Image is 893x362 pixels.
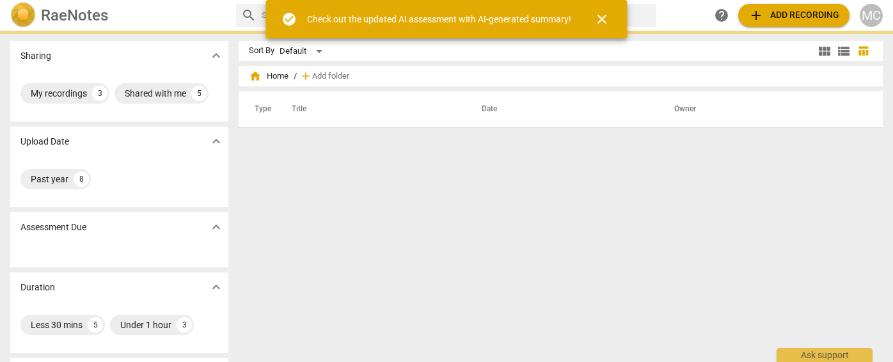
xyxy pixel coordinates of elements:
span: add [748,8,764,23]
div: 3 [177,317,192,333]
span: view_module [817,43,832,59]
a: Help [710,4,733,27]
p: Duration [20,281,55,294]
span: search [241,8,257,23]
div: Sort By [249,46,274,56]
button: MC [860,4,883,27]
div: Check out the updated AI assessment with AI-generated summary! [307,13,571,26]
span: check_circle [281,12,297,27]
button: Show more [207,132,226,151]
span: expand_more [209,279,224,295]
span: home [249,70,262,83]
div: 5 [191,86,207,101]
div: 5 [88,317,103,333]
div: 8 [74,171,89,187]
button: Upload [738,4,850,27]
th: Type [244,91,276,127]
p: Sharing [20,49,51,63]
span: Add folder [312,72,349,81]
span: table_chart [857,45,869,57]
div: My recordings [31,87,87,100]
span: expand_more [209,48,224,63]
div: Shared with me [125,87,186,100]
th: Title [276,91,466,127]
span: expand_more [209,134,224,149]
div: 3 [92,86,107,101]
input: Search [262,5,651,26]
button: List view [834,42,853,61]
button: Show more [207,278,226,297]
span: Home [249,70,288,83]
span: add [299,70,312,83]
button: Tile view [815,42,834,61]
p: Assessment Due [20,221,86,234]
p: Upload Date [20,135,69,148]
button: Show more [207,217,226,237]
span: help [714,8,729,23]
div: Past year [31,173,68,185]
div: Ask support [777,348,873,362]
button: Close [587,4,617,35]
a: LogoRaeNotes [10,3,226,28]
th: Date [466,91,658,127]
h2: RaeNotes [41,6,108,24]
div: Less 30 mins [31,319,83,331]
span: close [594,12,610,27]
button: Show more [207,46,226,65]
span: / [294,72,297,81]
span: view_list [836,43,851,59]
button: Table view [853,42,873,61]
th: Owner [659,91,869,127]
div: Under 1 hour [120,319,171,331]
div: Default [280,41,327,61]
img: Logo [10,3,36,28]
span: expand_more [209,219,224,235]
span: Add recording [748,8,839,23]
